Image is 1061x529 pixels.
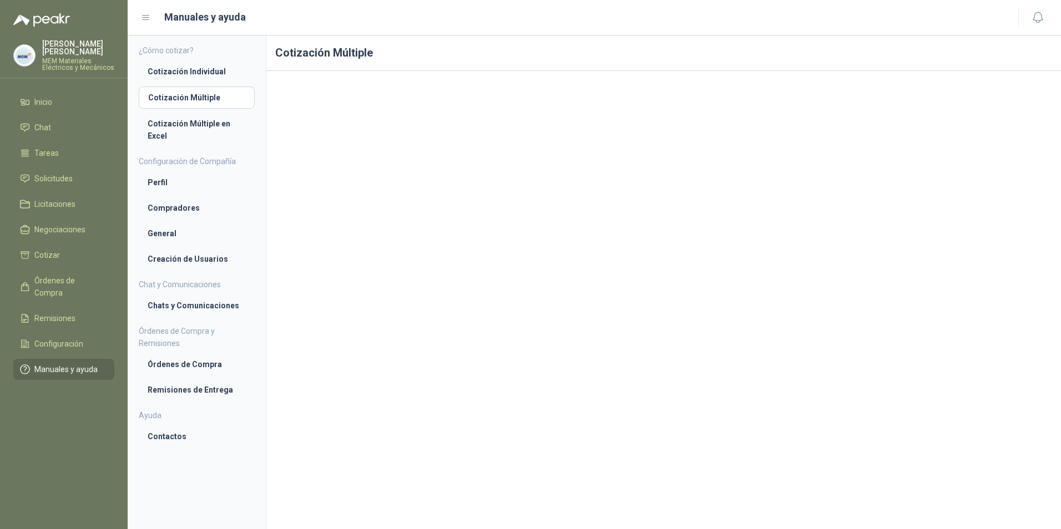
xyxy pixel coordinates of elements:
a: Perfil [139,172,255,193]
a: Cotización Múltiple [139,87,255,109]
h1: Cotización Múltiple [266,35,1061,71]
a: Negociaciones [13,219,114,240]
a: Órdenes de Compra [139,354,255,375]
a: Creación de Usuarios [139,248,255,269]
a: Cotización Múltiple en Excel [139,113,255,146]
img: Logo peakr [13,13,70,27]
span: Inicio [34,96,52,108]
li: Órdenes de Compra [148,358,246,370]
a: Compradores [139,197,255,218]
li: Cotización Individual [148,65,246,78]
a: Chats y Comunicaciones [139,295,255,316]
h1: Manuales y ayuda [164,9,246,25]
a: Remisiones [13,308,114,329]
span: Manuales y ayuda [34,363,98,375]
span: Negociaciones [34,223,85,236]
a: Solicitudes [13,168,114,189]
a: Remisiones de Entrega [139,379,255,400]
a: Cotización Individual [139,61,255,82]
a: Configuración [13,333,114,354]
span: Chat [34,121,51,134]
img: Company Logo [14,45,35,66]
span: Órdenes de Compra [34,274,104,299]
p: MEM Materiales Eléctricos y Mecánicos [42,58,114,71]
span: Configuración [34,338,83,350]
span: Tareas [34,147,59,159]
h4: Órdenes de Compra y Remisiones [139,325,255,349]
li: Remisiones de Entrega [148,384,246,396]
a: Tareas [13,143,114,164]
p: [PERSON_NAME] [PERSON_NAME] [42,40,114,55]
span: Remisiones [34,312,75,324]
span: Cotizar [34,249,60,261]
a: Licitaciones [13,194,114,215]
li: Cotización Múltiple [148,91,245,104]
a: Contactos [139,426,255,447]
a: General [139,223,255,244]
h4: Ayuda [139,409,255,421]
a: Manuales y ayuda [13,359,114,380]
span: Solicitudes [34,172,73,185]
li: Chats y Comunicaciones [148,299,246,312]
a: Inicio [13,91,114,113]
li: General [148,227,246,240]
h4: ¿Cómo cotizar? [139,44,255,57]
h4: Chat y Comunicaciones [139,278,255,291]
li: Perfil [148,176,246,189]
li: Contactos [148,430,246,442]
span: Licitaciones [34,198,75,210]
iframe: 6fd1e0d916bf4ef584a102922c537bb4 [275,80,1052,515]
h4: Configuración de Compañía [139,155,255,167]
a: Órdenes de Compra [13,270,114,303]
li: Cotización Múltiple en Excel [148,118,246,142]
li: Compradores [148,202,246,214]
a: Cotizar [13,245,114,266]
li: Creación de Usuarios [148,253,246,265]
a: Chat [13,117,114,138]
